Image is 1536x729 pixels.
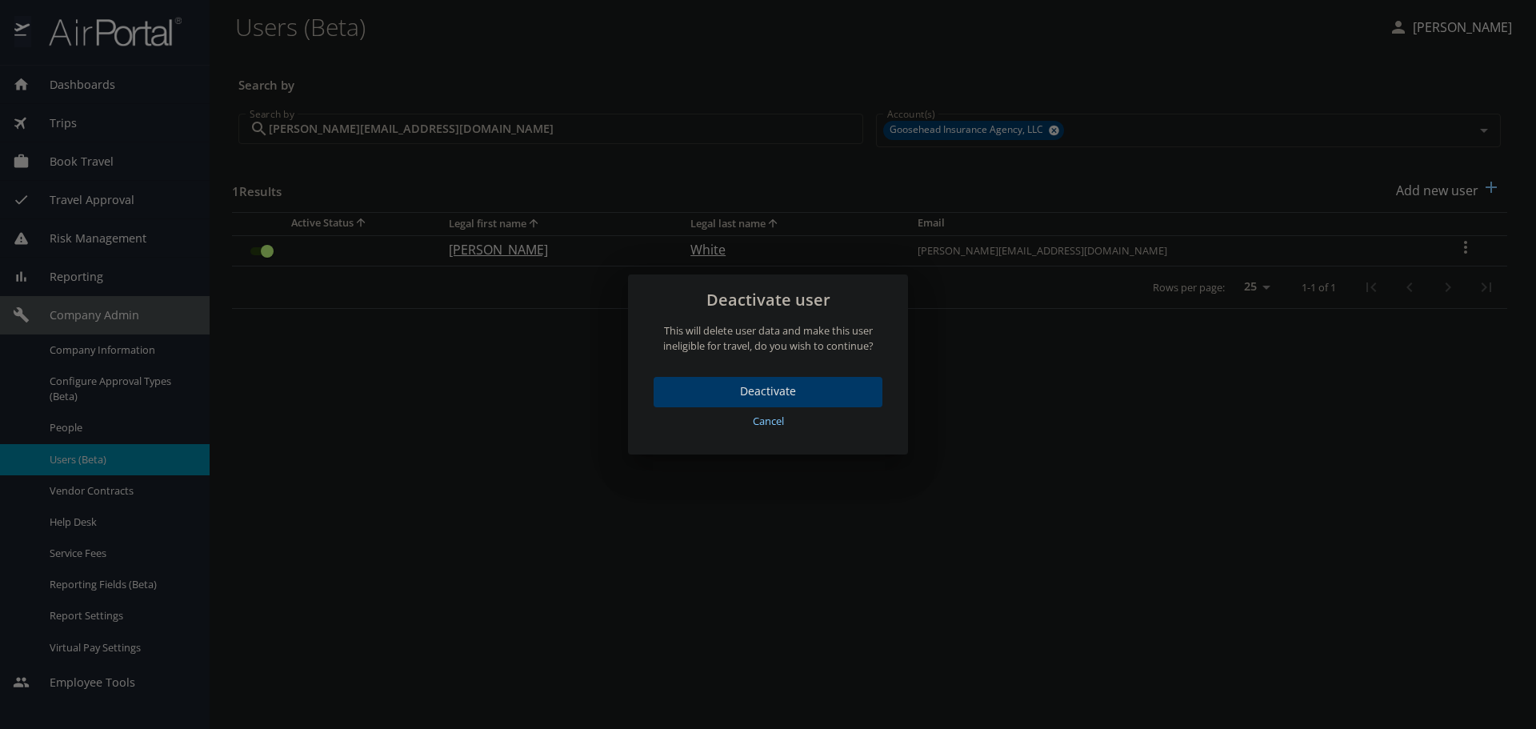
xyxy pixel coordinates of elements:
[647,287,889,313] h2: Deactivate user
[660,412,876,431] span: Cancel
[654,407,882,435] button: Cancel
[666,382,870,402] span: Deactivate
[654,377,882,408] button: Deactivate
[647,323,889,354] p: This will delete user data and make this user ineligible for travel, do you wish to continue?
